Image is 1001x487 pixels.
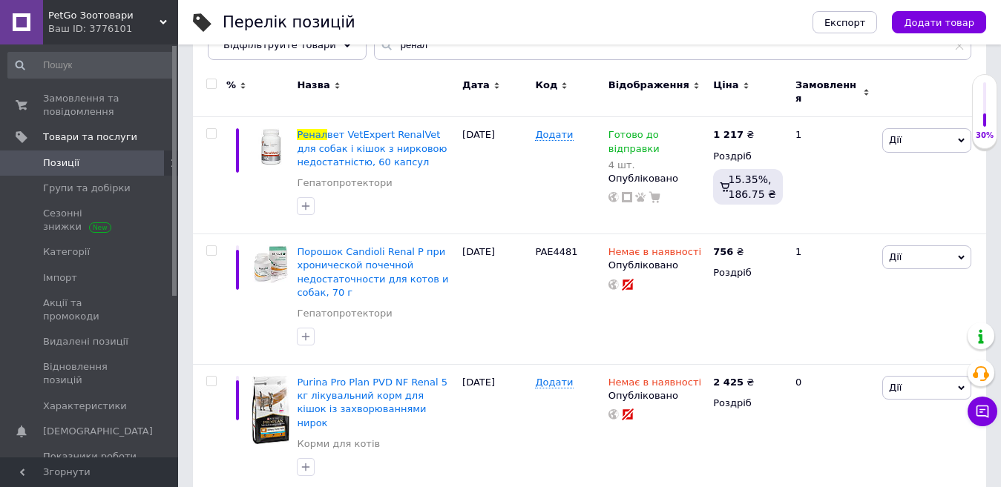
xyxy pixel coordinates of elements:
[252,376,289,444] img: Purina Pro Plan PVD NF Renal 5 кг лікувальний корм для кішок із захворюваннями нирок
[297,79,329,92] span: Назва
[608,159,706,170] div: 4 шт.
[43,245,90,259] span: Категорії
[889,382,902,393] span: Дії
[713,376,754,389] div: ₴
[824,17,866,28] span: Експорт
[787,117,879,234] div: 1
[459,234,531,365] div: [DATE]
[43,130,137,144] span: Товари та послуги
[713,245,744,259] div: ₴
[462,79,490,92] span: Дата
[43,335,128,348] span: Видалені позиції
[297,437,380,451] a: Корми для котів
[713,79,738,92] span: Ціна
[608,246,701,262] span: Немає в наявності
[713,129,744,140] b: 1 217
[892,11,986,33] button: Додати товар
[608,79,689,92] span: Відображення
[297,129,327,140] span: Ренал
[43,182,131,195] span: Групи та добірки
[535,377,573,388] span: Додати
[713,150,783,163] div: Роздріб
[43,360,137,387] span: Відновлення позицій
[297,129,447,167] span: вет VetExpert RenalVet для собак і кішок з нирковою недостатністю, 60 капсул
[713,377,744,388] b: 2 425
[223,15,355,30] div: Перелік позицій
[43,400,127,413] span: Характеристики
[226,79,236,92] span: %
[43,156,79,170] span: Позиції
[43,450,137,477] span: Показники роботи компанії
[713,266,783,279] div: Роздріб
[608,377,701,392] span: Немає в наявності
[729,173,776,200] span: 15.35%, 186.75 ₴
[374,30,971,60] input: Пошук по назві позиції, артикулу і пошуковим запитам
[7,52,175,79] input: Пошук
[43,296,137,323] span: Акції та промокоди
[297,129,447,167] a: Реналвет VetExpert RenalVet для собак і кішок з нирковою недостатністю, 60 капсул
[43,92,137,119] span: Замовлення та повідомлення
[889,251,902,262] span: Дії
[813,11,878,33] button: Експорт
[608,389,706,402] div: Опубліковано
[713,397,783,410] div: Роздріб
[968,397,997,426] button: Чат з покупцем
[297,176,392,190] a: Гепатопротектори
[223,39,336,50] span: Відфільтруйте товари
[43,271,77,285] span: Імпорт
[795,79,859,105] span: Замовлення
[43,425,153,438] span: [DEMOGRAPHIC_DATA]
[608,172,706,185] div: Опубліковано
[608,129,660,158] span: Готово до відправки
[252,128,289,165] img: Реналвет VetExpert RenalVet для собак і кішок з нирковою недостатністю, 60 капсул
[535,79,557,92] span: Код
[252,245,289,282] img: Порошок Candioli Renal P при хронической почечной недостаточности для котов и собак, 70 г
[713,246,733,257] b: 756
[48,22,178,36] div: Ваш ID: 3776101
[535,129,573,141] span: Додати
[889,134,902,145] span: Дії
[713,128,754,142] div: ₴
[973,130,997,141] div: 30%
[48,9,160,22] span: PetGo Зоотовари
[787,234,879,365] div: 1
[43,207,137,233] span: Сезонні знижки
[297,246,448,298] a: Порошок Candioli Renal P при хронической почечной недостаточности для котов и собак, 70 г
[297,307,392,320] a: Гепатопротектори
[297,377,447,428] a: Purina Pro Plan PVD NF Renal 5 кг лікувальний корм для кішок із захворюваннями нирок
[608,259,706,272] div: Опубліковано
[904,17,974,28] span: Додати товар
[459,117,531,234] div: [DATE]
[535,246,577,257] span: PAЕ4481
